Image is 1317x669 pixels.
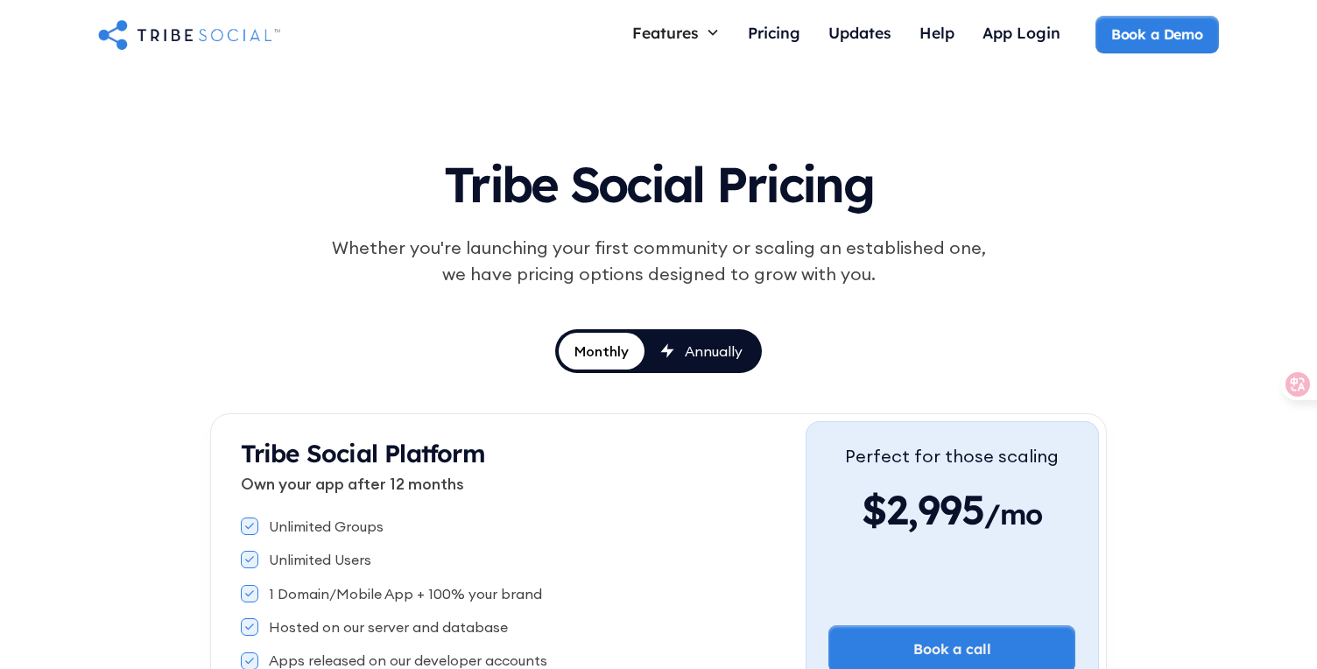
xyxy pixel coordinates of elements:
div: Help [919,23,954,42]
div: Hosted on our server and database [269,617,508,637]
div: Unlimited Groups [269,517,384,536]
a: Pricing [734,16,814,53]
p: Own your app after 12 months [241,472,806,496]
div: Pricing [748,23,800,42]
a: App Login [968,16,1074,53]
div: Features [632,23,699,42]
div: Annually [685,342,743,361]
a: Help [905,16,968,53]
div: 1 Domain/Mobile App + 100% your brand [269,584,542,603]
div: Perfect for those scaling [845,443,1059,469]
a: Updates [814,16,905,53]
div: App Login [982,23,1060,42]
a: Book a Demo [1095,16,1219,53]
div: Monthly [574,342,629,361]
div: $2,995 [845,483,1059,536]
a: home [98,17,280,52]
div: Features [618,16,734,49]
div: Unlimited Users [269,550,371,569]
div: Whether you're launching your first community or scaling an established one, we have pricing opti... [322,235,995,287]
span: /mo [984,496,1043,540]
strong: Tribe Social Platform [241,438,485,468]
h1: Tribe Social Pricing [252,140,1065,221]
div: Updates [828,23,891,42]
